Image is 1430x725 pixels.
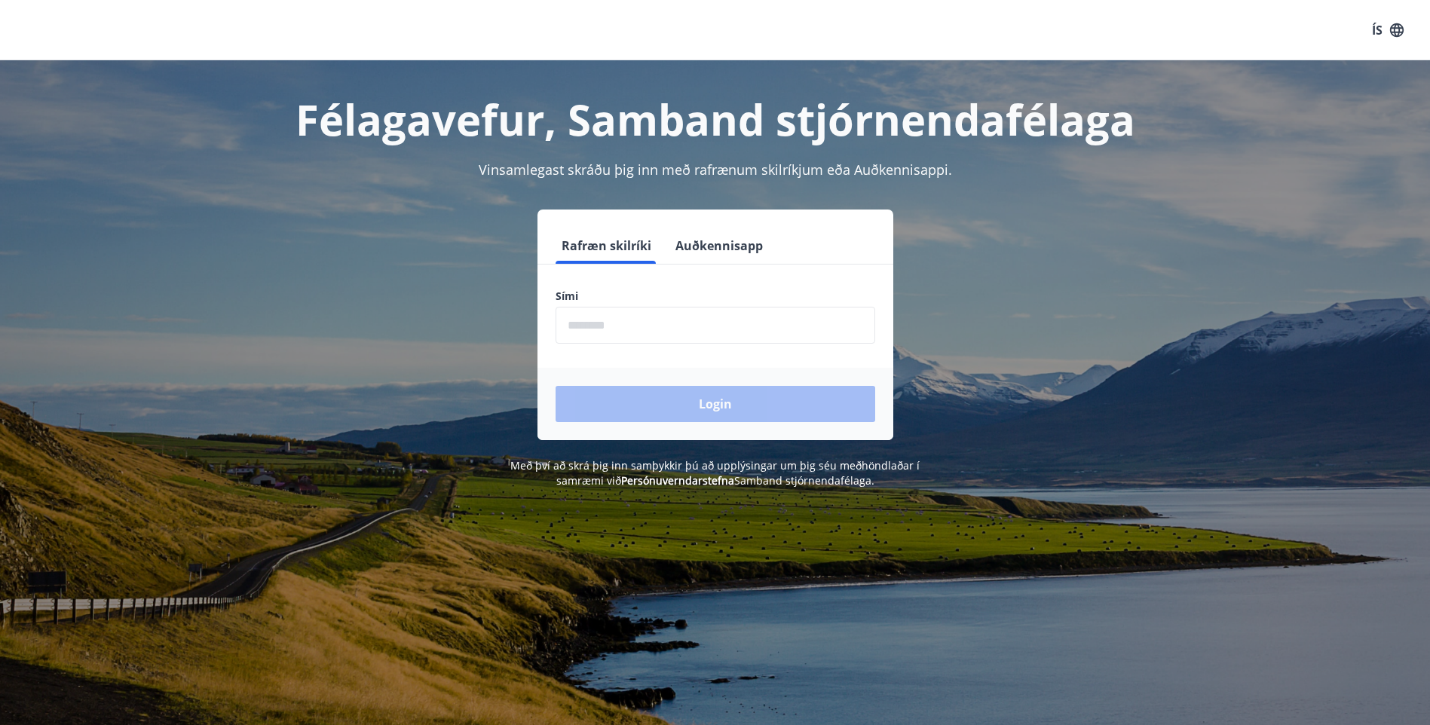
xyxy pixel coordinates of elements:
span: Vinsamlegast skráðu þig inn með rafrænum skilríkjum eða Auðkennisappi. [479,161,952,179]
button: Rafræn skilríki [556,228,657,264]
span: Með því að skrá þig inn samþykkir þú að upplýsingar um þig séu meðhöndlaðar í samræmi við Samband... [510,458,920,488]
button: Auðkennisapp [669,228,769,264]
label: Sími [556,289,875,304]
a: Persónuverndarstefna [621,473,734,488]
h1: Félagavefur, Samband stjórnendafélaga [191,90,1240,148]
button: ÍS [1364,17,1412,44]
